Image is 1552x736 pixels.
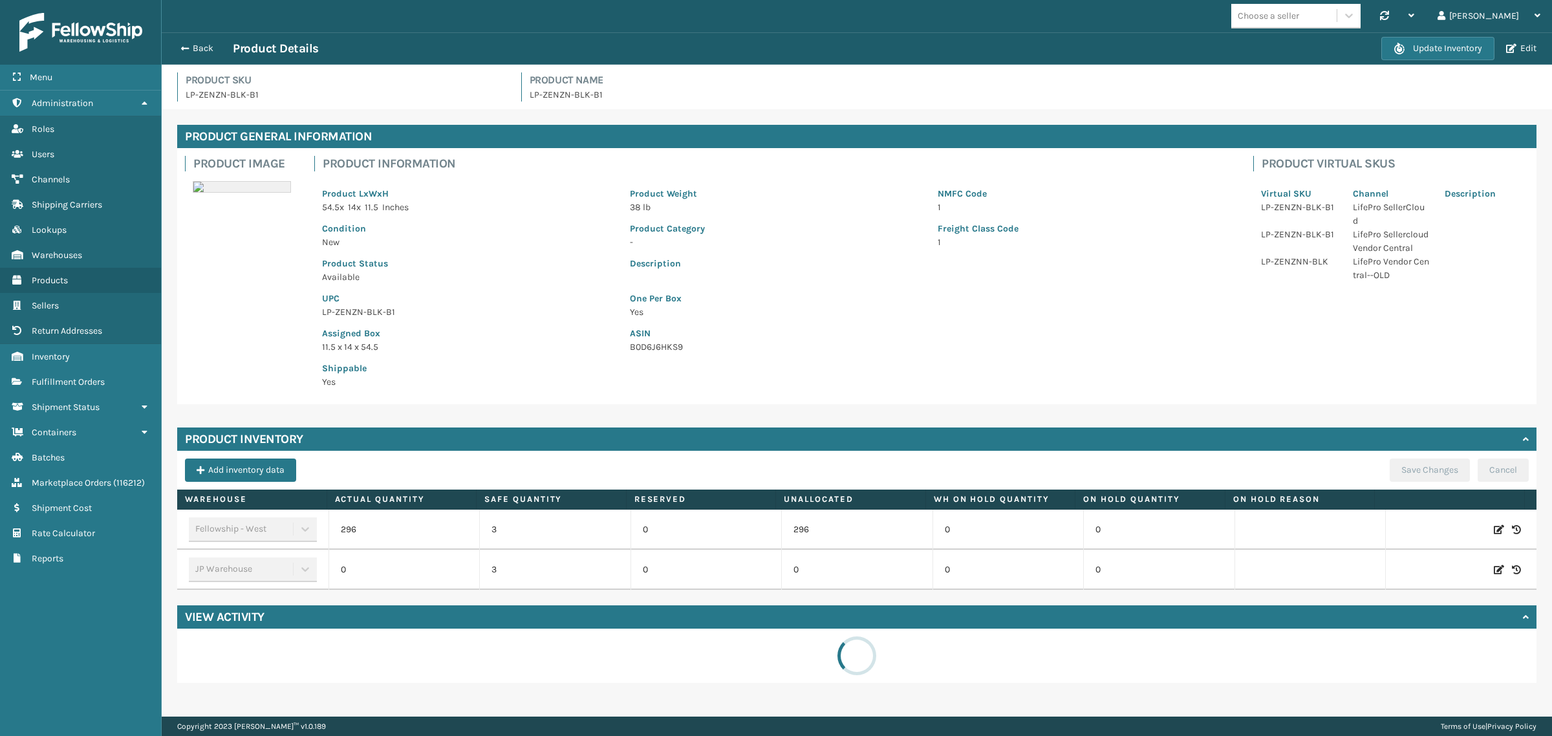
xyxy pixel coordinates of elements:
[1381,37,1494,60] button: Update Inventory
[630,257,1230,270] p: Description
[934,493,1068,505] label: WH On hold quantity
[1238,9,1299,23] div: Choose a seller
[193,181,291,193] img: 51104088640_40f294f443_o-scaled-700x700.jpg
[932,550,1084,590] td: 0
[365,202,378,213] span: 11.5
[630,222,922,235] p: Product Category
[630,292,1230,305] p: One Per Box
[32,477,111,488] span: Marketplace Orders
[32,376,105,387] span: Fulfillment Orders
[19,13,142,52] img: logo
[32,503,92,514] span: Shipment Cost
[322,340,614,354] p: 11.5 x 14 x 54.5
[32,528,95,539] span: Rate Calculator
[185,459,296,482] button: Add inventory data
[30,72,52,83] span: Menu
[322,362,614,375] p: Shippable
[32,98,93,109] span: Administration
[938,222,1230,235] p: Freight Class Code
[1083,550,1234,590] td: 0
[1261,200,1337,214] p: LP-ZENZN-BLK-B1
[32,300,59,311] span: Sellers
[32,351,70,362] span: Inventory
[32,199,102,210] span: Shipping Carriers
[1353,200,1429,228] p: LifePro SellerCloud
[32,427,76,438] span: Containers
[1487,722,1536,731] a: Privacy Policy
[323,156,1238,171] h4: Product Information
[32,402,100,413] span: Shipment Status
[938,187,1230,200] p: NMFC Code
[233,41,319,56] h3: Product Details
[322,327,614,340] p: Assigned Box
[1512,563,1521,576] i: Inventory History
[630,340,1230,354] p: B0D6J6HKS9
[1261,255,1337,268] p: LP-ZENZNN-BLK
[382,202,409,213] span: Inches
[1233,493,1367,505] label: On Hold Reason
[484,493,618,505] label: Safe Quantity
[177,717,326,736] p: Copyright 2023 [PERSON_NAME]™ v 1.0.189
[630,187,922,200] p: Product Weight
[932,510,1084,550] td: 0
[185,609,264,625] h4: View Activity
[630,305,1230,319] p: Yes
[322,187,614,200] p: Product LxWxH
[1512,523,1521,536] i: Inventory History
[173,43,233,54] button: Back
[322,257,614,270] p: Product Status
[113,477,145,488] span: ( 116212 )
[1441,722,1485,731] a: Terms of Use
[32,224,67,235] span: Lookups
[1445,187,1521,200] p: Description
[185,431,303,447] h4: Product Inventory
[32,174,70,185] span: Channels
[322,222,614,235] p: Condition
[530,88,1537,102] p: LP-ZENZN-BLK-B1
[1494,523,1504,536] i: Edit
[32,325,102,336] span: Return Addresses
[781,550,932,590] td: 0
[643,563,770,576] p: 0
[1441,717,1536,736] div: |
[1478,459,1529,482] button: Cancel
[177,125,1536,148] h4: Product General Information
[329,550,480,590] td: 0
[1502,43,1540,54] button: Edit
[32,553,63,564] span: Reports
[630,202,651,213] span: 38 lb
[1494,563,1504,576] i: Edit
[479,550,630,590] td: 3
[1083,510,1234,550] td: 0
[1390,459,1470,482] button: Save Changes
[322,270,614,284] p: Available
[186,88,506,102] p: LP-ZENZN-BLK-B1
[938,235,1230,249] p: 1
[630,327,1230,340] p: ASIN
[348,202,361,213] span: 14 x
[1261,187,1337,200] p: Virtual SKU
[781,510,932,550] td: 296
[32,250,82,261] span: Warehouses
[530,72,1537,88] h4: Product Name
[1353,187,1429,200] p: Channel
[335,493,469,505] label: Actual Quantity
[630,235,922,249] p: -
[1261,228,1337,241] p: LP-ZENZN-BLK-B1
[322,305,614,319] p: LP-ZENZN-BLK-B1
[32,124,54,135] span: Roles
[1083,493,1217,505] label: On Hold Quantity
[643,523,770,536] p: 0
[634,493,768,505] label: Reserved
[938,200,1230,214] p: 1
[193,156,299,171] h4: Product Image
[1353,228,1429,255] p: LifePro Sellercloud Vendor Central
[322,235,614,249] p: New
[1353,255,1429,282] p: LifePro Vendor Central--OLD
[186,72,506,88] h4: Product SKU
[322,202,344,213] span: 54.5 x
[784,493,918,505] label: Unallocated
[32,275,68,286] span: Products
[322,375,614,389] p: Yes
[32,452,65,463] span: Batches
